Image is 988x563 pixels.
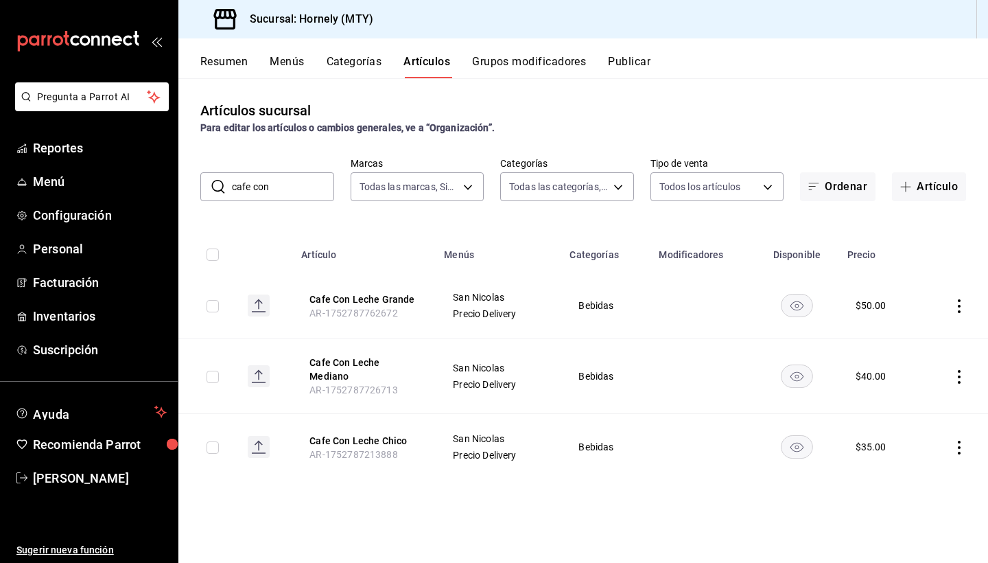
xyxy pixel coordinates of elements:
[578,301,633,310] span: Bebidas
[578,442,633,452] span: Bebidas
[200,55,248,78] button: Resumen
[453,363,544,373] span: San Nicolas
[309,384,397,395] span: AR-1752787726713
[309,434,419,448] button: edit-product-location
[309,292,419,306] button: edit-product-location
[270,55,304,78] button: Menús
[856,440,886,454] div: $ 35.00
[952,441,966,455] button: actions
[33,469,167,487] span: [PERSON_NAME]
[472,55,586,78] button: Grupos modificadores
[200,55,988,78] div: navigation tabs
[608,55,650,78] button: Publicar
[856,299,886,312] div: $ 50.00
[200,122,495,133] strong: Para editar los artículos o cambios generales, ve a “Organización”.
[856,369,886,383] div: $ 40.00
[309,308,397,319] span: AR-1752787762672
[952,299,966,313] button: actions
[650,159,784,168] label: Tipo de venta
[37,90,148,104] span: Pregunta a Parrot AI
[781,365,813,388] button: availability-product
[239,11,373,27] h3: Sucursal: Hornely (MTY)
[509,180,609,194] span: Todas las categorías, Sin categoría
[309,356,419,383] button: edit-product-location
[33,341,167,359] span: Suscripción
[10,100,169,114] a: Pregunta a Parrot AI
[578,371,633,381] span: Bebidas
[151,36,162,47] button: open_drawer_menu
[16,543,167,558] span: Sugerir nueva función
[839,229,921,273] th: Precio
[453,380,544,389] span: Precio Delivery
[453,450,544,460] span: Precio Delivery
[500,159,634,168] label: Categorías
[33,206,167,225] span: Configuración
[232,173,334,200] input: Buscar artículo
[15,82,169,111] button: Pregunta a Parrot AI
[892,172,966,201] button: Artículo
[453,292,544,302] span: San Nicolas
[650,229,755,273] th: Modificadores
[33,273,167,292] span: Facturación
[952,370,966,384] button: actions
[327,55,382,78] button: Categorías
[453,309,544,319] span: Precio Delivery
[293,229,436,273] th: Artículo
[453,434,544,444] span: San Nicolas
[561,229,650,273] th: Categorías
[309,449,397,460] span: AR-1752787213888
[200,100,311,121] div: Artículos sucursal
[360,180,459,194] span: Todas las marcas, Sin marca
[436,229,561,273] th: Menús
[33,435,167,454] span: Recomienda Parrot
[781,435,813,459] button: availability-product
[351,159,484,168] label: Marcas
[33,139,167,157] span: Reportes
[403,55,450,78] button: Artículos
[33,307,167,325] span: Inventarios
[755,229,838,273] th: Disponible
[33,404,149,420] span: Ayuda
[33,172,167,191] span: Menú
[659,180,741,194] span: Todos los artículos
[33,240,167,258] span: Personal
[800,172,875,201] button: Ordenar
[781,294,813,317] button: availability-product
